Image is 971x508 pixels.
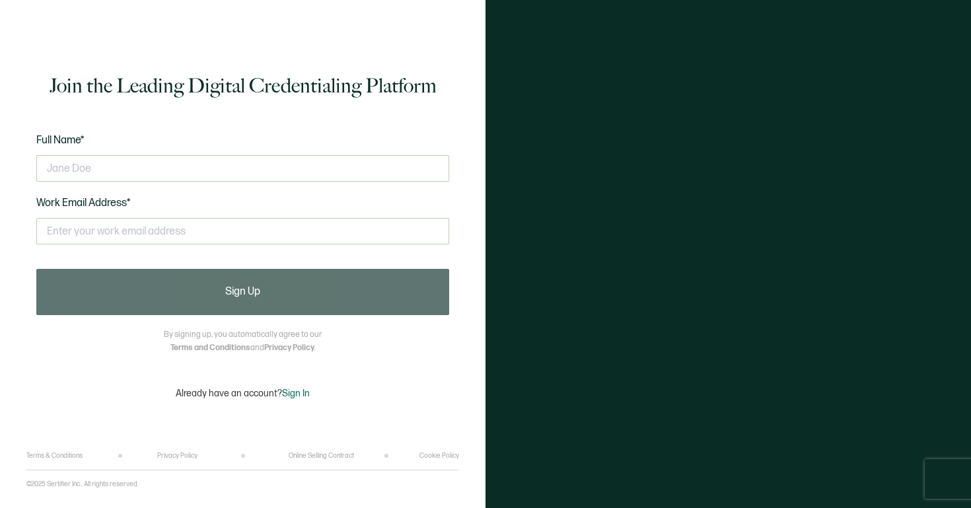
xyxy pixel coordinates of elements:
[176,388,310,399] p: Already have an account?
[225,287,260,297] span: Sign Up
[36,218,449,244] input: Enter your work email address
[36,134,85,147] span: Full Name*
[26,452,83,460] a: Terms & Conditions
[419,452,459,460] a: Cookie Policy
[164,328,322,355] p: By signing up, you automatically agree to our and .
[264,343,314,353] a: Privacy Policy
[50,73,437,99] h1: Join the Leading Digital Credentialing Platform
[157,452,198,460] a: Privacy Policy
[282,388,310,399] span: Sign In
[36,269,449,315] button: Sign Up
[170,343,250,353] a: Terms and Conditions
[26,480,139,488] p: ©2025 Sertifier Inc.. All rights reserved.
[289,452,354,460] a: Online Selling Contract
[36,197,131,209] span: Work Email Address*
[36,155,449,182] input: Jane Doe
